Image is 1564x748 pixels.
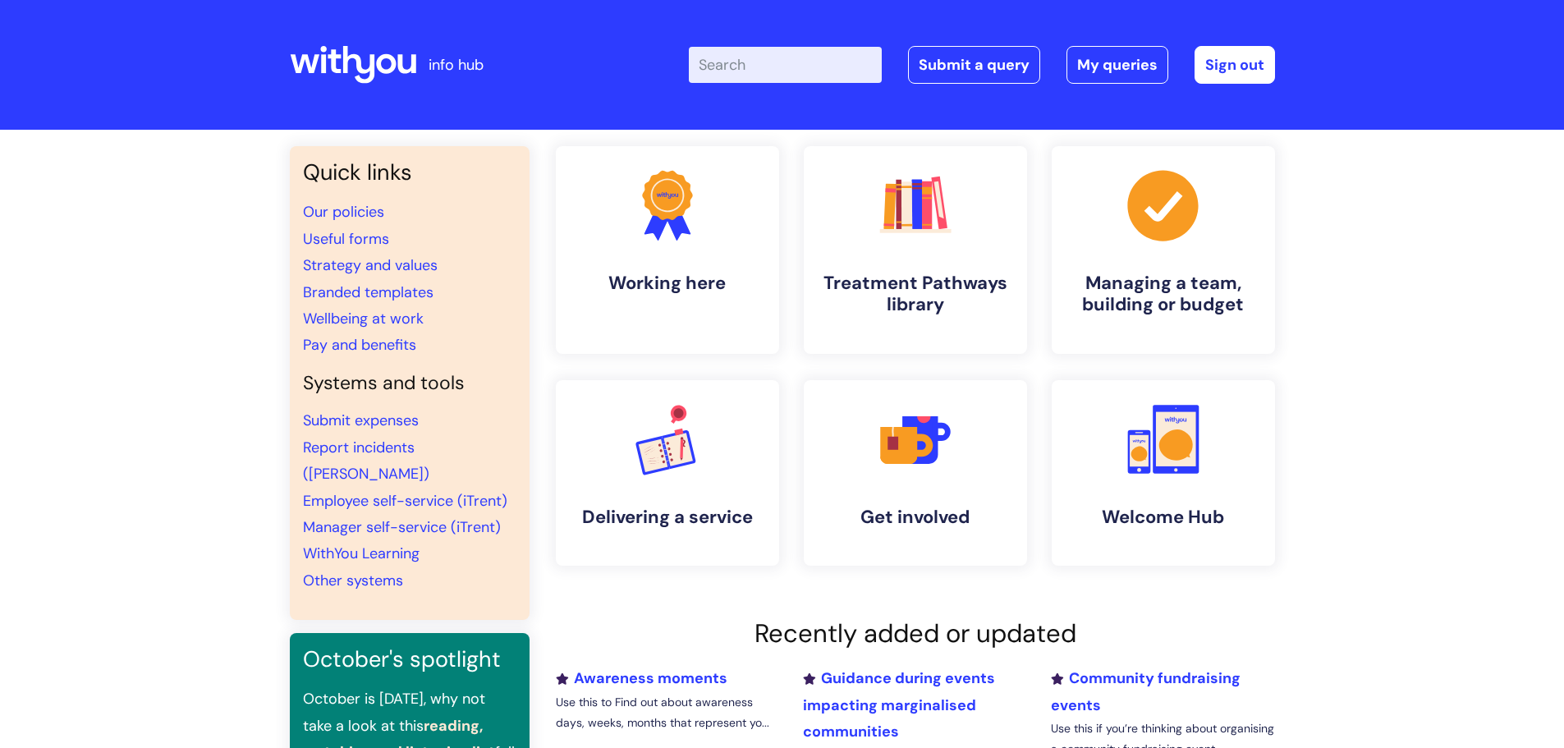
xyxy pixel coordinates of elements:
[303,491,507,511] a: Employee self-service (iTrent)
[1051,668,1241,714] a: Community fundraising events
[303,411,419,430] a: Submit expenses
[569,273,766,294] h4: Working here
[303,335,416,355] a: Pay and benefits
[1052,146,1275,354] a: Managing a team, building or budget
[303,571,403,590] a: Other systems
[303,255,438,275] a: Strategy and values
[556,618,1275,649] h2: Recently added or updated
[817,273,1014,316] h4: Treatment Pathways library
[556,668,727,688] a: Awareness moments
[569,507,766,528] h4: Delivering a service
[803,668,995,741] a: Guidance during events impacting marginalised communities
[303,544,420,563] a: WithYou Learning
[303,202,384,222] a: Our policies
[556,146,779,354] a: Working here
[689,47,882,83] input: Search
[1195,46,1275,84] a: Sign out
[556,380,779,566] a: Delivering a service
[689,46,1275,84] div: | -
[556,692,779,733] p: Use this to Find out about awareness days, weeks, months that represent yo...
[303,646,516,672] h3: October's spotlight
[1066,46,1168,84] a: My queries
[303,282,433,302] a: Branded templates
[1052,380,1275,566] a: Welcome Hub
[817,507,1014,528] h4: Get involved
[804,146,1027,354] a: Treatment Pathways library
[303,159,516,186] h3: Quick links
[303,517,501,537] a: Manager self-service (iTrent)
[429,52,484,78] p: info hub
[303,309,424,328] a: Wellbeing at work
[303,372,516,395] h4: Systems and tools
[303,229,389,249] a: Useful forms
[1065,507,1262,528] h4: Welcome Hub
[303,438,429,484] a: Report incidents ([PERSON_NAME])
[804,380,1027,566] a: Get involved
[908,46,1040,84] a: Submit a query
[1065,273,1262,316] h4: Managing a team, building or budget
